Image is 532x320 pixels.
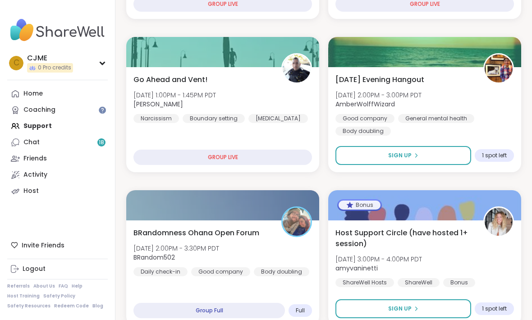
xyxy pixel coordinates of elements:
div: Activity [23,170,47,179]
a: FAQ [59,283,68,289]
img: AmberWolffWizard [485,55,513,82]
b: AmberWolffWizard [335,100,395,109]
a: About Us [33,283,55,289]
b: [PERSON_NAME] [133,100,183,109]
div: Bonus [339,201,381,210]
a: Blog [92,303,103,309]
div: ShareWell Hosts [335,278,394,287]
div: Body doubling [335,127,391,136]
span: 0 Pro credits [38,64,71,72]
a: Redeem Code [54,303,89,309]
b: BRandom502 [133,253,175,262]
div: CJME [27,53,73,63]
span: 1 spot left [482,305,507,312]
div: Good company [191,267,250,276]
div: Body doubling [254,267,309,276]
span: 1 spot left [482,152,507,159]
div: Narcissism [133,114,179,123]
span: Sign Up [388,305,412,313]
div: Logout [23,265,46,274]
a: Friends [7,151,108,167]
div: ShareWell [398,278,440,287]
a: Logout [7,261,108,277]
div: Friends [23,154,47,163]
img: amyvaninetti [485,208,513,236]
span: Full [296,307,305,314]
span: C [14,57,19,69]
span: [DATE] Evening Hangout [335,74,424,85]
a: Referrals [7,283,30,289]
div: Coaching [23,105,55,114]
div: Bonus [443,278,475,287]
a: Activity [7,167,108,183]
a: Host [7,183,108,199]
span: [DATE] 1:00PM - 1:45PM PDT [133,91,216,100]
button: Sign Up [335,146,471,165]
div: Invite Friends [7,237,108,253]
span: [DATE] 3:00PM - 4:00PM PDT [335,255,422,264]
a: Coaching [7,102,108,118]
span: Sign Up [388,151,412,160]
span: [DATE] 2:00PM - 3:30PM PDT [133,244,219,253]
span: BRandomness Ohana Open Forum [133,228,259,238]
img: ShareWell Nav Logo [7,14,108,46]
div: Home [23,89,43,98]
div: Group Full [133,303,285,318]
span: Go Ahead and Vent! [133,74,207,85]
a: Chat18 [7,134,108,151]
div: Chat [23,138,40,147]
iframe: Spotlight [99,106,106,114]
img: Jorge_Z [283,55,311,82]
div: Daily check-in [133,267,188,276]
div: Host [23,187,39,196]
div: Boundary setting [183,114,245,123]
a: Home [7,86,108,102]
a: Safety Policy [43,293,75,299]
span: [DATE] 2:00PM - 3:00PM PDT [335,91,422,100]
button: Sign Up [335,299,471,318]
a: Help [72,283,83,289]
div: Good company [335,114,394,123]
a: Host Training [7,293,40,299]
span: Host Support Circle (have hosted 1+ session) [335,228,473,249]
div: [MEDICAL_DATA] [248,114,308,123]
a: Safety Resources [7,303,50,309]
img: BRandom502 [283,208,311,236]
div: General mental health [398,114,474,123]
span: 18 [99,139,104,146]
div: GROUP LIVE [133,150,312,165]
b: amyvaninetti [335,264,378,273]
